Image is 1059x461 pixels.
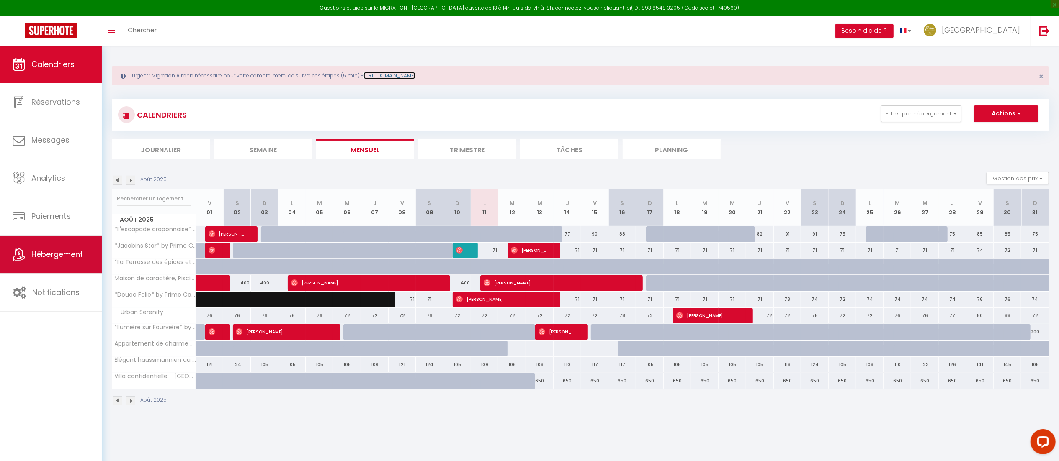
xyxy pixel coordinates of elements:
span: Août 2025 [112,214,196,226]
th: 12 [498,189,526,226]
button: Close [1039,73,1044,80]
div: 72 [829,308,856,323]
div: 88 [608,226,636,242]
abbr: V [786,199,789,207]
div: 71 [554,243,581,258]
div: 72 [361,308,389,323]
div: 74 [884,292,911,307]
button: Gestion des prix [987,172,1049,184]
span: Appartement de charme en plein coeur du [GEOGRAPHIC_DATA] [113,341,197,347]
th: 10 [443,189,471,226]
span: [PERSON_NAME] [676,307,741,323]
div: 88 [994,308,1021,323]
img: logout [1039,26,1050,36]
button: Actions [974,105,1038,122]
div: 106 [498,357,526,372]
div: 200 [1021,324,1049,340]
p: Août 2025 [140,396,167,404]
div: 76 [196,308,224,323]
span: [PERSON_NAME] [209,324,218,340]
span: Villa confidentielle - [GEOGRAPHIC_DATA] [113,373,197,379]
div: 650 [554,373,581,389]
div: 72 [774,308,801,323]
div: 72 [389,308,416,323]
span: *La Terrasse des épices et sa piscine privée* by Primo Conciergerie [113,259,197,265]
abbr: S [1006,199,1010,207]
div: 105 [1021,357,1049,372]
div: 91 [774,226,801,242]
div: 117 [581,357,609,372]
span: *Douce Folie* by Primo Conciergerie [113,292,197,298]
div: 71 [608,292,636,307]
div: 650 [636,373,664,389]
span: Élégant haussmannien au cœur [PERSON_NAME][GEOGRAPHIC_DATA] [113,357,197,363]
div: 90 [581,226,609,242]
abbr: L [291,199,294,207]
div: 105 [829,357,856,372]
div: 105 [636,357,664,372]
abbr: J [951,199,954,207]
abbr: D [648,199,652,207]
div: 650 [911,373,939,389]
th: 26 [884,189,911,226]
div: 71 [1021,243,1049,258]
div: 650 [746,373,774,389]
div: 650 [608,373,636,389]
div: 71 [774,243,801,258]
div: 74 [801,292,829,307]
th: 30 [994,189,1021,226]
input: Rechercher un logement... [117,191,191,206]
div: 74 [1021,292,1049,307]
div: 71 [801,243,829,258]
div: 71 [416,292,443,307]
div: 650 [939,373,966,389]
div: 117 [608,357,636,372]
th: 24 [829,189,856,226]
span: Réservations [31,97,80,107]
div: 71 [581,243,609,258]
div: 72 [746,308,774,323]
abbr: S [235,199,239,207]
div: 72 [471,308,499,323]
div: 75 [829,226,856,242]
span: [PERSON_NAME] [209,242,218,258]
div: 105 [664,357,691,372]
div: 85 [966,226,994,242]
div: 400 [443,275,471,291]
div: 105 [746,357,774,372]
th: 27 [911,189,939,226]
abbr: V [978,199,982,207]
span: *L'escapade craponnoise* by Primo Conciergerie [113,226,197,233]
span: *Jacobins Star* by Primo Conciergerie [113,243,197,249]
div: 650 [856,373,884,389]
div: 650 [581,373,609,389]
th: 09 [416,189,443,226]
div: 75 [801,308,829,323]
div: 650 [994,373,1021,389]
div: 75 [939,226,966,242]
div: 105 [719,357,746,372]
th: 03 [251,189,278,226]
div: 74 [856,292,884,307]
div: 650 [664,373,691,389]
div: 71 [664,243,691,258]
span: Maison de caractère, Piscine et vue exceptionnelle Monts d'Or [113,275,197,282]
div: 71 [636,292,664,307]
span: *Lumière sur Fourvière* by Primo Conciergerie [113,324,197,330]
div: 650 [719,373,746,389]
a: en cliquant ici [596,4,631,11]
th: 28 [939,189,966,226]
div: 105 [251,357,278,372]
div: 123 [911,357,939,372]
div: 76 [911,308,939,323]
div: 74 [939,292,966,307]
div: 400 [251,275,278,291]
th: 02 [223,189,251,226]
div: 73 [774,292,801,307]
div: 110 [884,357,911,372]
th: 11 [471,189,499,226]
span: Analytics [31,173,65,183]
a: [URL][DOMAIN_NAME] [363,72,415,79]
div: 72 [636,308,664,323]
